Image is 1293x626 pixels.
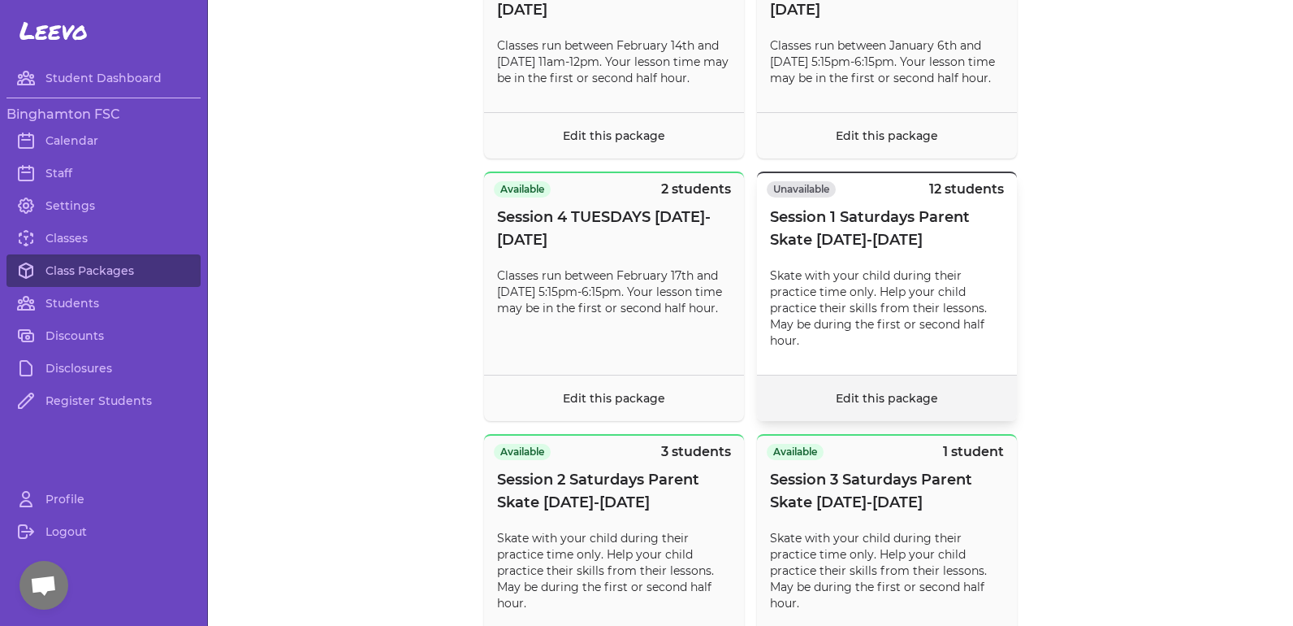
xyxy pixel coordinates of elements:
[563,391,665,406] a: Edit this package
[497,530,731,611] p: Skate with your child during their practice time only. Help your child practice their skills from...
[6,189,201,222] a: Settings
[770,206,1004,251] span: Session 1 Saturdays Parent Skate [DATE]-[DATE]
[6,105,201,124] h3: Binghamton FSC
[767,444,824,460] span: Available
[6,483,201,515] a: Profile
[497,267,731,316] p: Classes run between February 17th and [DATE] 5:15pm-6:15pm. Your lesson time may be in the first ...
[661,442,731,462] p: 3 students
[770,267,1004,349] p: Skate with your child during their practice time only. Help your child practice their skills from...
[770,530,1004,611] p: Skate with your child during their practice time only. Help your child practice their skills from...
[494,181,551,198] span: Available
[6,352,201,385] a: Disclosures
[767,181,836,198] span: Unavailable
[6,62,201,94] a: Student Dashboard
[497,468,731,514] span: Session 2 Saturdays Parent Skate [DATE]-[DATE]
[943,442,1004,462] p: 1 student
[6,124,201,157] a: Calendar
[929,180,1004,199] p: 12 students
[6,287,201,320] a: Students
[6,385,201,417] a: Register Students
[661,180,731,199] p: 2 students
[494,444,551,460] span: Available
[19,16,88,46] span: Leevo
[770,37,1004,86] p: Classes run between January 6th and [DATE] 5:15pm-6:15pm. Your lesson time may be in the first or...
[6,157,201,189] a: Staff
[6,222,201,254] a: Classes
[484,172,744,421] button: Available2 studentsSession 4 TUESDAYS [DATE]-[DATE]Classes run between February 17th and [DATE] 5...
[6,254,201,287] a: Class Packages
[497,206,731,251] span: Session 4 TUESDAYS [DATE]-[DATE]
[19,561,68,610] div: Open chat
[497,37,731,86] p: Classes run between February 14th and [DATE] 11am-12pm. Your lesson time may be in the first or s...
[757,172,1017,421] button: Unavailable12 studentsSession 1 Saturdays Parent Skate [DATE]-[DATE]Skate with your child during ...
[563,128,665,143] a: Edit this package
[836,128,938,143] a: Edit this package
[6,515,201,548] a: Logout
[6,320,201,352] a: Discounts
[770,468,1004,514] span: Session 3 Saturdays Parent Skate [DATE]-[DATE]
[836,391,938,406] a: Edit this package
